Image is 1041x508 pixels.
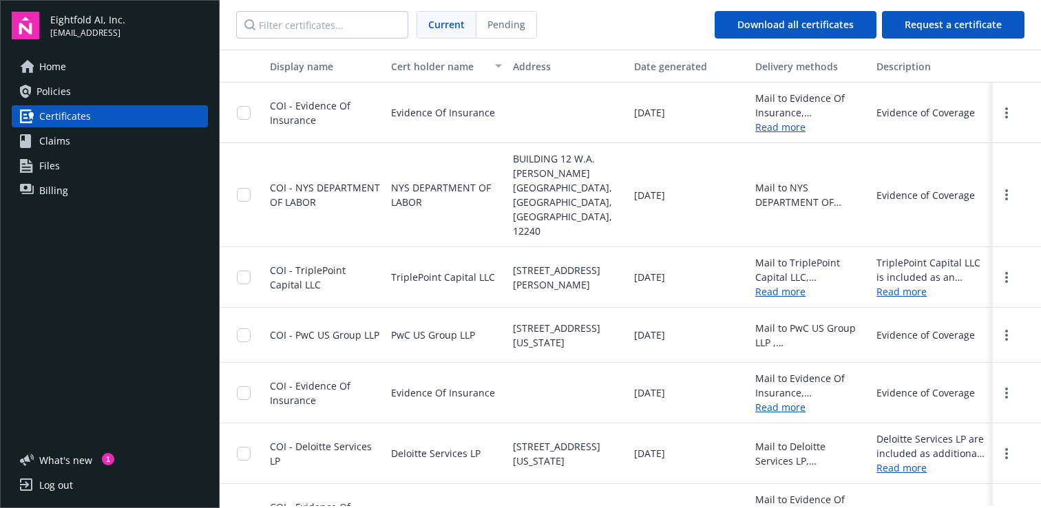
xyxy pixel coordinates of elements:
div: Mail to Deloitte Services LP, [STREET_ADDRESS][US_STATE] [755,439,865,468]
div: Mail to NYS DEPARTMENT OF LABOR, BUILDING 12 W.A. [PERSON_NAME][GEOGRAPHIC_DATA], [GEOGRAPHIC_DAT... [755,180,865,209]
button: Download all certificates [715,11,876,39]
div: Mail to Evidence Of Insurance, [STREET_ADDRESS] [755,91,865,120]
a: Home [12,56,208,78]
input: Toggle Row Selected [237,447,251,461]
a: more [998,445,1015,462]
a: Billing [12,180,208,202]
div: Mail to PwC US Group LLP , [STREET_ADDRESS][US_STATE] [755,321,865,350]
a: more [998,269,1015,286]
a: more [998,105,1015,121]
span: [DATE] [634,270,665,284]
span: Current [428,17,465,32]
span: PwC US Group LLP [391,328,475,342]
span: Files [39,155,60,177]
input: Toggle Row Selected [237,271,251,284]
span: Pending [476,12,536,38]
img: navigator-logo.svg [12,12,39,39]
a: Read more [755,285,806,298]
span: COI - Deloitte Services LP [270,440,372,467]
span: [DATE] [634,188,665,202]
span: COI - Evidence Of Insurance [270,99,350,127]
button: Description [871,50,992,83]
a: Read more [755,401,806,414]
input: Toggle Row Selected [237,188,251,202]
button: Request a certificate [882,11,1024,39]
input: Toggle Row Selected [237,386,251,400]
div: Cert holder name [391,59,486,74]
a: Certificates [12,105,208,127]
div: TriplePoint Capital LLC is included as an Additional Insured with respects to the General Liabili... [876,255,987,284]
div: Mail to TriplePoint Capital LLC, [STREET_ADDRESS] [755,255,865,284]
span: COI - TriplePoint Capital LLC [270,264,346,291]
div: Address [513,59,623,74]
div: Display name [270,59,380,74]
span: [DATE] [634,385,665,400]
a: Read more [876,461,987,475]
span: COI - PwC US Group LLP [270,328,379,341]
button: What's new1 [12,453,114,467]
button: Address [507,50,629,83]
div: Deloitte Services LP are included as additional insured as respects to General Liability, but onl... [876,432,987,461]
span: Home [39,56,66,78]
div: Delivery methods [755,59,865,74]
div: Evidence of Coverage [876,328,975,342]
div: Evidence of Coverage [876,188,975,202]
span: [EMAIL_ADDRESS] [50,27,125,39]
span: Pending [487,17,525,32]
span: [STREET_ADDRESS][US_STATE] [513,321,623,350]
span: NYS DEPARTMENT OF LABOR [391,180,501,209]
div: Description [876,59,987,74]
span: [DATE] [634,446,665,461]
button: Display name [264,50,386,83]
a: Files [12,155,208,177]
div: 1 [102,453,114,465]
span: Evidence Of Insurance [391,105,495,120]
a: more [998,327,1015,343]
span: COI - Evidence Of Insurance [270,379,350,407]
span: Policies [36,81,71,103]
span: What ' s new [39,453,92,467]
input: Filter certificates... [236,11,408,39]
span: [STREET_ADDRESS][PERSON_NAME] [513,263,623,292]
span: Deloitte Services LP [391,446,481,461]
a: Read more [755,120,806,134]
span: COI - NYS DEPARTMENT OF LABOR [270,181,380,209]
div: Evidence of Coverage [876,385,975,400]
div: Evidence of Coverage [876,105,975,120]
a: more [998,187,1015,203]
button: Eightfold AI, Inc.[EMAIL_ADDRESS] [50,12,208,39]
span: [STREET_ADDRESS][US_STATE] [513,439,623,468]
button: Cert holder name [386,50,507,83]
div: Mail to Evidence Of Insurance, [STREET_ADDRESS] [755,371,865,400]
div: Log out [39,474,73,496]
span: Evidence Of Insurance [391,385,495,400]
span: TriplePoint Capital LLC [391,270,495,284]
button: Delivery methods [750,50,871,83]
button: Date generated [629,50,750,83]
input: Toggle Row Selected [237,106,251,120]
span: Download all certificates [737,18,854,31]
span: [DATE] [634,105,665,120]
input: Toggle Row Selected [237,328,251,342]
span: Certificates [39,105,91,127]
span: Eightfold AI, Inc. [50,12,125,27]
span: Billing [39,180,68,202]
span: Claims [39,130,70,152]
span: BUILDING 12 W.A. [PERSON_NAME][GEOGRAPHIC_DATA], [GEOGRAPHIC_DATA], [GEOGRAPHIC_DATA], 12240 [513,151,623,238]
a: Claims [12,130,208,152]
span: [DATE] [634,328,665,342]
a: more [998,385,1015,401]
a: Policies [12,81,208,103]
span: Request a certificate [905,18,1002,31]
a: Read more [876,284,987,299]
div: Date generated [634,59,744,74]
